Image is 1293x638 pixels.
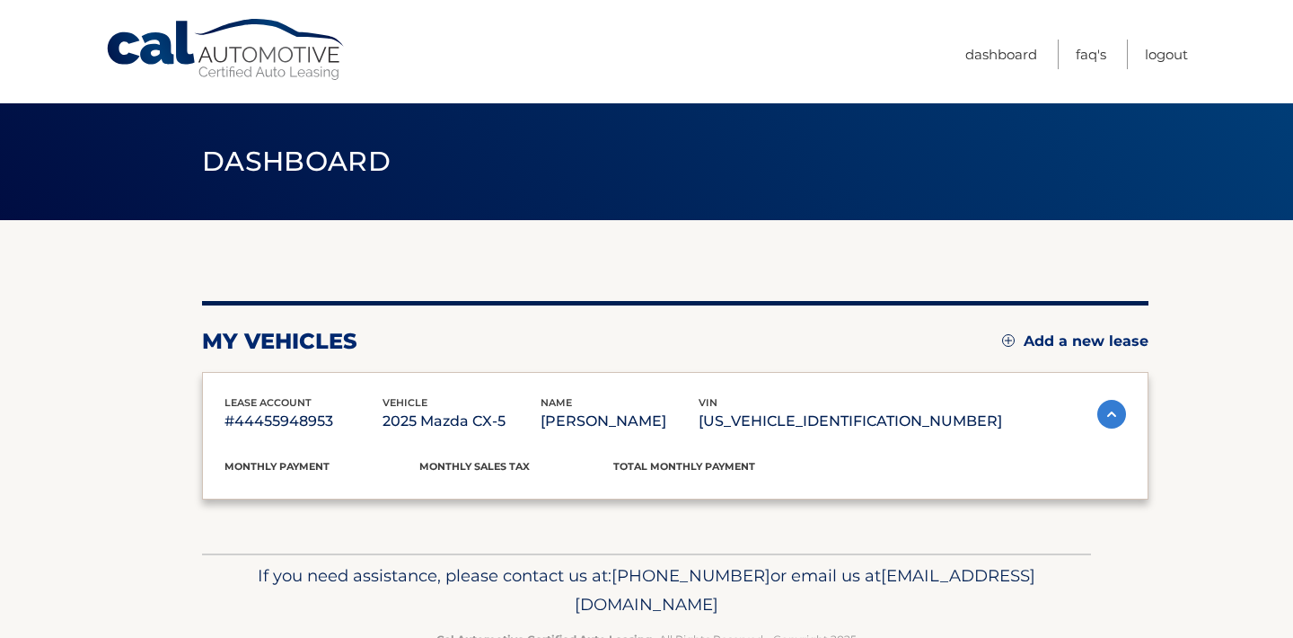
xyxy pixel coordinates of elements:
[965,40,1037,69] a: Dashboard
[541,396,572,409] span: name
[383,409,541,434] p: 2025 Mazda CX-5
[575,565,1035,615] span: [EMAIL_ADDRESS][DOMAIN_NAME]
[541,409,699,434] p: [PERSON_NAME]
[613,460,755,473] span: Total Monthly Payment
[419,460,530,473] span: Monthly sales Tax
[224,396,312,409] span: lease account
[105,18,347,82] a: Cal Automotive
[699,409,1002,434] p: [US_VEHICLE_IDENTIFICATION_NUMBER]
[419,474,614,499] p: $0.00
[202,328,357,355] h2: my vehicles
[1097,400,1126,429] img: accordion-active.svg
[224,409,383,434] p: #44455948953
[611,565,770,586] span: [PHONE_NUMBER]
[1002,332,1148,350] a: Add a new lease
[224,460,330,473] span: Monthly Payment
[1145,40,1188,69] a: Logout
[613,474,808,499] p: $482.00
[699,396,717,409] span: vin
[224,474,419,499] p: $482.00
[214,562,1079,619] p: If you need assistance, please contact us at: or email us at
[1002,334,1015,347] img: add.svg
[202,145,391,178] span: Dashboard
[1076,40,1106,69] a: FAQ's
[383,396,427,409] span: vehicle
